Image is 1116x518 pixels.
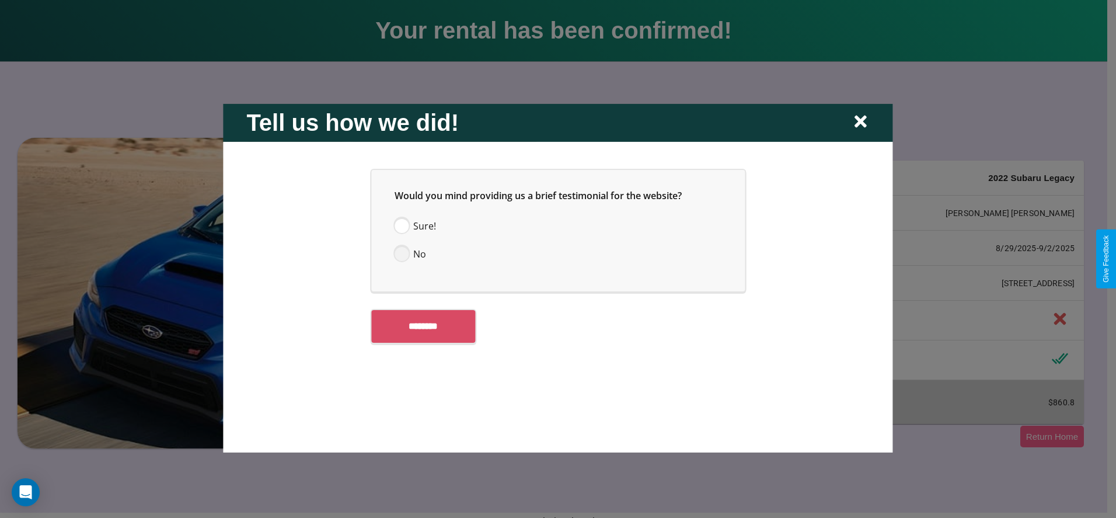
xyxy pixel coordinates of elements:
span: Would you mind providing us a brief testimonial for the website? [395,189,682,201]
span: Sure! [413,218,436,232]
h2: Tell us how we did! [246,109,459,135]
div: Open Intercom Messenger [12,478,40,506]
span: No [413,246,426,260]
div: Give Feedback [1102,235,1110,283]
